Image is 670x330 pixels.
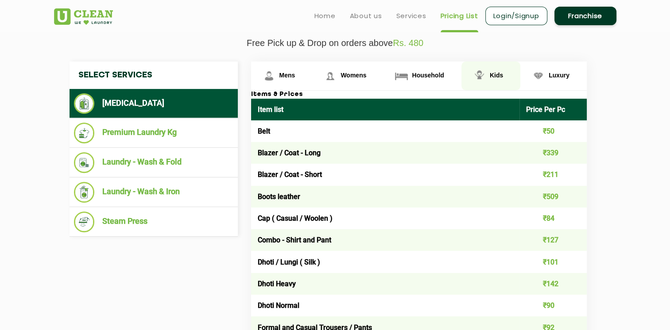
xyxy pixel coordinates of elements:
td: Boots leather [251,186,520,207]
td: ₹339 [519,142,587,164]
img: Kids [472,68,487,84]
p: Free Pick up & Drop on orders above [54,38,616,48]
img: Laundry - Wash & Fold [74,152,95,173]
span: Luxury [549,72,569,79]
li: Laundry - Wash & Fold [74,152,233,173]
a: About us [350,11,382,21]
td: ₹211 [519,164,587,185]
img: Mens [261,68,277,84]
img: Luxury [531,68,546,84]
th: Item list [251,99,520,120]
th: Price Per Pc [519,99,587,120]
li: Laundry - Wash & Iron [74,182,233,203]
img: Premium Laundry Kg [74,123,95,143]
span: Kids [490,72,503,79]
td: Blazer / Coat - Short [251,164,520,185]
a: Pricing List [441,11,478,21]
td: Combo - Shirt and Pant [251,229,520,251]
td: ₹50 [519,120,587,142]
span: Household [412,72,444,79]
img: Dry Cleaning [74,93,95,114]
a: Login/Signup [485,7,547,25]
td: ₹101 [519,251,587,272]
img: Steam Press [74,211,95,232]
h3: Items & Prices [251,91,587,99]
td: Dhoti Heavy [251,273,520,295]
a: Home [314,11,336,21]
td: Belt [251,120,520,142]
span: Mens [279,72,295,79]
li: Steam Press [74,211,233,232]
img: Household [394,68,409,84]
td: Blazer / Coat - Long [251,142,520,164]
td: ₹90 [519,295,587,316]
li: [MEDICAL_DATA] [74,93,233,114]
span: Womens [341,72,366,79]
span: Rs. 480 [393,38,423,48]
img: UClean Laundry and Dry Cleaning [54,8,113,25]
img: Laundry - Wash & Iron [74,182,95,203]
td: Cap ( Casual / Woolen ) [251,207,520,229]
img: Womens [322,68,338,84]
a: Services [396,11,426,21]
a: Franchise [554,7,616,25]
h4: Select Services [70,61,238,89]
td: ₹84 [519,207,587,229]
li: Premium Laundry Kg [74,123,233,143]
td: ₹127 [519,229,587,251]
td: Dhoti / Lungi ( Silk ) [251,251,520,272]
td: Dhoti Normal [251,295,520,316]
td: ₹509 [519,186,587,207]
td: ₹142 [519,273,587,295]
